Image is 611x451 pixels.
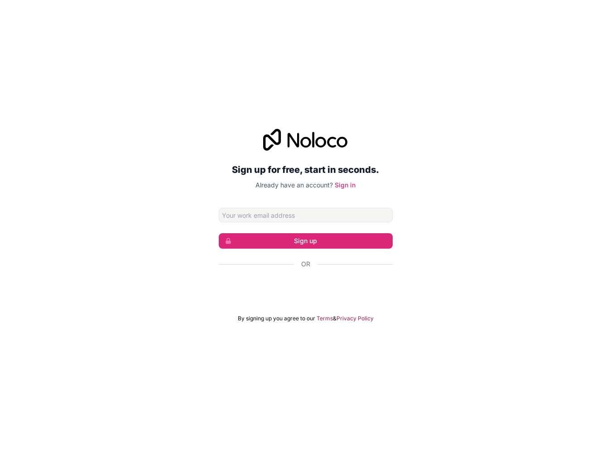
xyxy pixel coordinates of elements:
span: & [333,315,337,322]
input: Email address [219,208,393,222]
a: Privacy Policy [337,315,374,322]
a: Terms [317,315,333,322]
button: Sign up [219,233,393,249]
span: By signing up you agree to our [238,315,315,322]
h2: Sign up for free, start in seconds. [219,162,393,178]
span: Already have an account? [255,181,333,189]
a: Sign in [335,181,356,189]
span: Or [301,260,310,269]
